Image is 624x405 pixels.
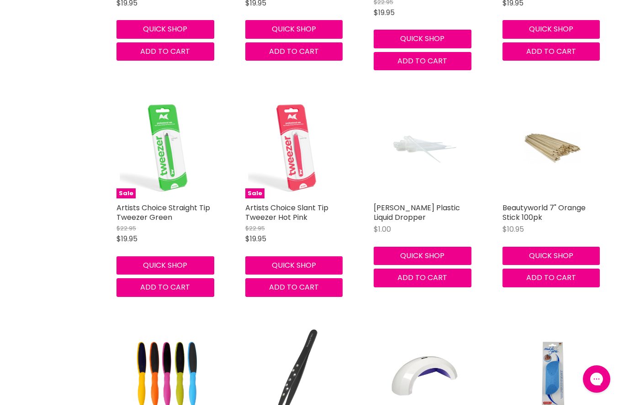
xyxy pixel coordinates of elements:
button: Quick shop [245,256,343,275]
span: Sale [245,188,264,199]
img: Hawley Plastic Liquid Dropper [391,98,458,199]
span: Add to cart [526,272,576,283]
span: $10.95 [502,224,524,234]
button: Add to cart [374,52,471,70]
span: Add to cart [397,56,447,66]
button: Quick shop [116,256,214,275]
span: Sale [116,188,136,199]
a: [PERSON_NAME] Plastic Liquid Dropper [374,202,460,223]
span: Add to cart [526,46,576,57]
button: Add to cart [116,42,214,61]
button: Add to cart [245,42,343,61]
a: Beautyworld 7" Orange Stick 100pk [502,202,586,223]
span: Add to cart [397,272,447,283]
span: Add to cart [269,282,319,292]
span: $22.95 [245,224,265,233]
img: Artists Choice Slant Tip Tweezer Hot Pink [249,98,343,199]
button: Quick shop [116,20,214,38]
span: Add to cart [269,46,319,57]
button: Quick shop [374,30,471,48]
button: Add to cart [502,42,600,61]
iframe: Gorgias live chat messenger [578,362,615,396]
a: Beautyworld 7 [502,98,604,199]
span: Add to cart [140,46,190,57]
button: Add to cart [116,278,214,296]
span: Add to cart [140,282,190,292]
img: Beautyworld 7 [519,98,587,199]
button: Add to cart [374,269,471,287]
button: Add to cart [245,278,343,296]
a: Artists Choice Straight Tip Tweezer GreenSale [116,98,218,199]
span: $19.95 [374,7,395,18]
a: Artists Choice Slant Tip Tweezer Hot PinkSale [245,98,347,199]
span: $22.95 [116,224,136,233]
a: Hawley Plastic Liquid Dropper [374,98,475,199]
span: $1.00 [374,224,391,234]
span: $19.95 [116,234,137,244]
span: $19.95 [245,234,266,244]
button: Quick shop [502,247,600,265]
a: Artists Choice Straight Tip Tweezer Green [116,202,210,223]
a: Artists Choice Slant Tip Tweezer Hot Pink [245,202,328,223]
button: Quick shop [245,20,343,38]
button: Add to cart [502,269,600,287]
img: Artists Choice Straight Tip Tweezer Green [120,98,214,199]
button: Quick shop [502,20,600,38]
button: Quick shop [374,247,471,265]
